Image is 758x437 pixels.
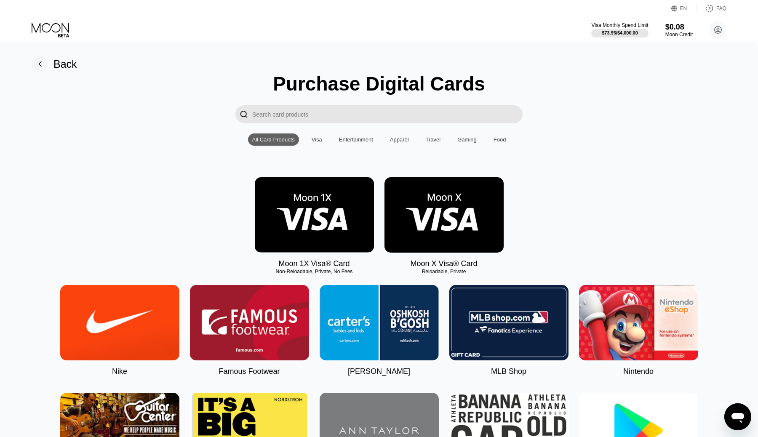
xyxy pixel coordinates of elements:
[716,5,726,11] div: FAQ
[384,269,504,274] div: Reloadable, Private
[390,136,409,143] div: Apparel
[680,5,687,11] div: EN
[665,23,693,37] div: $0.08Moon Credit
[665,32,693,37] div: Moon Credit
[53,58,77,70] div: Back
[273,72,485,95] div: Purchase Digital Cards
[665,23,693,32] div: $0.08
[426,136,441,143] div: Travel
[491,367,526,376] div: MLB Shop
[724,403,751,430] iframe: Кнопка запуска окна обмена сообщениями
[697,4,726,13] div: FAQ
[453,133,481,146] div: Gaming
[489,133,510,146] div: Food
[219,367,280,376] div: Famous Footwear
[671,4,697,13] div: EN
[457,136,477,143] div: Gaming
[410,259,477,268] div: Moon X Visa® Card
[623,367,654,376] div: Nintendo
[307,133,326,146] div: Visa
[591,22,648,37] div: Visa Monthly Spend Limit$73.95/$4,000.00
[252,105,523,123] input: Search card products
[32,56,77,72] div: Back
[248,133,299,146] div: All Card Products
[252,136,295,143] div: All Card Products
[278,259,350,268] div: Moon 1X Visa® Card
[422,133,445,146] div: Travel
[335,133,377,146] div: Entertainment
[494,136,506,143] div: Food
[591,22,648,28] div: Visa Monthly Spend Limit
[386,133,413,146] div: Apparel
[602,30,638,35] div: $73.95 / $4,000.00
[235,105,252,123] div: 
[339,136,373,143] div: Entertainment
[255,269,374,274] div: Non-Reloadable, Private, No Fees
[112,367,127,376] div: Nike
[348,367,410,376] div: [PERSON_NAME]
[240,109,248,119] div: 
[312,136,322,143] div: Visa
